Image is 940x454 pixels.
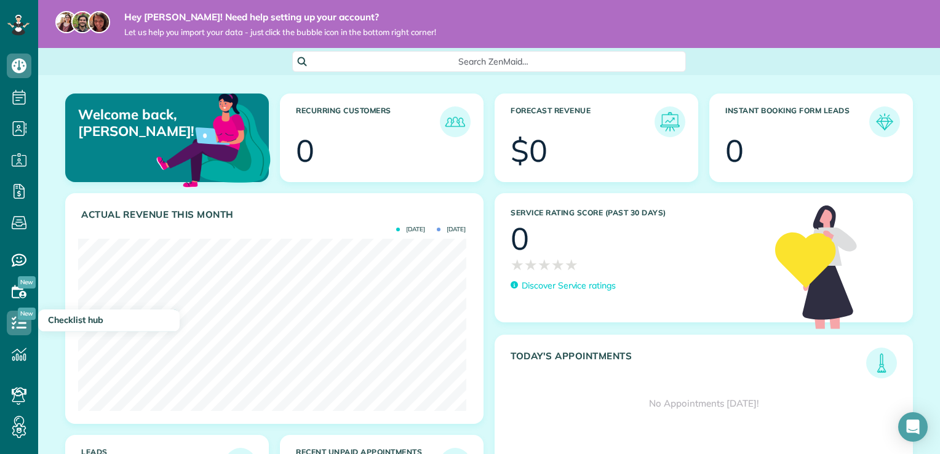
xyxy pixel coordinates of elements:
[725,106,869,137] h3: Instant Booking Form Leads
[88,11,110,33] img: michelle-19f622bdf1676172e81f8f8fba1fb50e276960ebfe0243fe18214015130c80e4.jpg
[78,106,202,139] p: Welcome back, [PERSON_NAME]!
[71,11,94,33] img: jorge-587dff0eeaa6aab1f244e6dc62b8924c3b6ad411094392a53c71c6c4a576187d.jpg
[565,254,578,276] span: ★
[872,110,897,134] img: icon_form_leads-04211a6a04a5b2264e4ee56bc0799ec3eb69b7e499cbb523a139df1d13a81ae0.png
[658,110,682,134] img: icon_forecast_revenue-8c13a41c7ed35a8dcfafea3cbb826a0462acb37728057bba2d056411b612bbbe.png
[524,254,538,276] span: ★
[124,27,436,38] span: Let us help you import your data - just click the bubble icon in the bottom right corner!
[511,209,763,217] h3: Service Rating score (past 30 days)
[551,254,565,276] span: ★
[511,135,548,166] div: $0
[18,276,36,289] span: New
[443,110,468,134] img: icon_recurring_customers-cf858462ba22bcd05b5a5880d41d6543d210077de5bb9ebc9590e49fd87d84ed.png
[511,254,524,276] span: ★
[869,351,894,375] img: icon_todays_appointments-901f7ab196bb0bea1936b74009e4eb5ffbc2d2711fa7634e0d609ed5ef32b18b.png
[898,412,928,442] div: Open Intercom Messenger
[296,106,440,137] h3: Recurring Customers
[511,351,866,378] h3: Today's Appointments
[154,79,273,199] img: dashboard_welcome-42a62b7d889689a78055ac9021e634bf52bae3f8056760290aed330b23ab8690.png
[495,378,912,429] div: No Appointments [DATE]!
[538,254,551,276] span: ★
[511,223,529,254] div: 0
[511,279,616,292] a: Discover Service ratings
[55,11,78,33] img: maria-72a9807cf96188c08ef61303f053569d2e2a8a1cde33d635c8a3ac13582a053d.jpg
[296,135,314,166] div: 0
[81,209,471,220] h3: Actual Revenue this month
[437,226,466,233] span: [DATE]
[522,279,616,292] p: Discover Service ratings
[18,308,36,320] span: New
[396,226,425,233] span: [DATE]
[48,314,103,325] span: Checklist hub
[124,11,436,23] strong: Hey [PERSON_NAME]! Need help setting up your account?
[725,135,744,166] div: 0
[511,106,655,137] h3: Forecast Revenue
